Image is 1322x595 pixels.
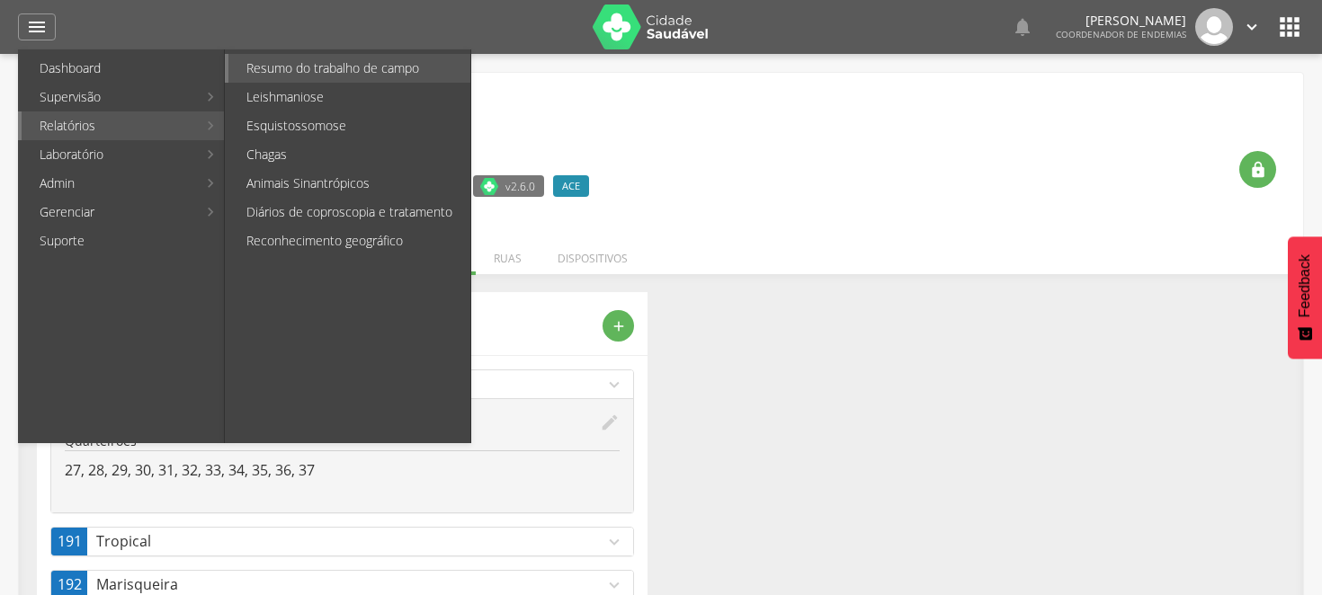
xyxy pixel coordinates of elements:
[58,531,82,552] span: 191
[1275,13,1304,41] i: 
[22,226,224,255] a: Suporte
[1012,8,1033,46] a: 
[604,575,624,595] i: expand_more
[22,169,197,198] a: Admin
[1056,28,1186,40] span: Coordenador de Endemias
[228,198,470,226] a: Diários de coproscopia e tratamento
[58,574,82,595] span: 192
[18,13,56,40] a: 
[26,16,48,38] i: 
[228,83,470,111] a: Leishmaniose
[228,140,470,169] a: Chagas
[476,233,540,275] li: Ruas
[1012,16,1033,38] i: 
[1242,17,1262,37] i: 
[1056,14,1186,27] p: [PERSON_NAME]
[228,111,470,140] a: Esquistossomose
[600,413,620,432] i: edit
[1288,236,1322,359] button: Feedback - Mostrar pesquisa
[228,226,470,255] a: Reconhecimento geográfico
[604,375,624,395] i: expand_more
[1242,8,1262,46] a: 
[22,140,197,169] a: Laboratório
[22,198,197,226] a: Gerenciar
[22,111,197,140] a: Relatórios
[65,460,620,481] p: 27, 28, 29, 30, 31, 32, 33, 34, 35, 36, 37
[1297,254,1313,317] span: Feedback
[1249,161,1267,179] i: 
[228,169,470,198] a: Animais Sinantrópicos
[611,318,627,334] i: add
[96,531,604,552] p: Tropical
[562,179,580,193] span: ACE
[51,528,633,555] a: 191Tropicalexpand_more
[22,83,197,111] a: Supervisão
[604,532,624,552] i: expand_more
[22,54,224,83] a: Dashboard
[228,54,470,83] a: Resumo do trabalho de campo
[540,233,646,275] li: Dispositivos
[505,177,535,195] span: v2.6.0
[96,574,604,595] p: Marisqueira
